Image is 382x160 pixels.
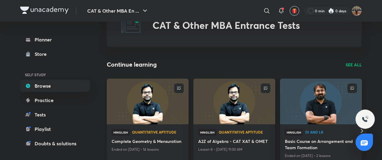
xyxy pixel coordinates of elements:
[362,116,369,123] img: ttu
[193,78,276,125] img: new-thumbnail
[84,5,152,17] button: CAT & Other MBA En ...
[285,138,357,152] a: Basic Course on Arrangement and Team Formation
[198,138,270,146] a: A2Z of Algebra - CAT XAT & OMET
[132,130,184,134] a: Quantitative Aptitude
[279,78,362,125] img: new-thumbnail
[328,8,334,14] img: streak
[112,138,184,146] a: Complete Geometry & Mensuration
[20,34,90,46] a: Planner
[219,130,270,134] a: Quantitative Aptitude
[193,79,275,124] a: new-thumbnail
[20,7,69,14] img: Company Logo
[20,48,90,60] a: Store
[292,8,297,14] img: avatar
[152,20,300,31] h2: CAT & Other MBA Entrance Tests
[219,130,270,134] span: Quantitative Aptitude
[305,130,357,134] span: DI and LR
[198,129,216,136] span: Hinglish
[20,123,90,135] a: Playlist
[198,146,270,153] p: Lesson 8 • [DATE] 11:00 AM
[20,109,90,121] a: Tests
[132,130,184,134] span: Quantitative Aptitude
[20,7,69,15] a: Company Logo
[112,146,184,153] p: Ended on [DATE] • 14 lessons
[107,79,189,124] a: new-thumbnail
[20,94,90,106] a: Practice
[352,6,362,16] img: Harshit Verma
[20,70,90,80] h6: SELF STUDY
[280,79,362,124] a: new-thumbnail
[112,129,130,136] span: Hinglish
[107,60,157,69] h2: Continue learning
[305,130,357,134] a: DI and LR
[290,6,299,16] button: avatar
[121,16,140,35] img: CAT & Other MBA Entrance Tests
[285,152,357,160] p: Ended on [DATE] • 2 lessons
[20,80,90,92] a: Browse
[35,50,50,58] div: Store
[20,137,90,149] a: Doubts & solutions
[346,62,362,68] a: SEE ALL
[106,78,189,125] img: new-thumbnail
[285,129,303,136] span: Hinglish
